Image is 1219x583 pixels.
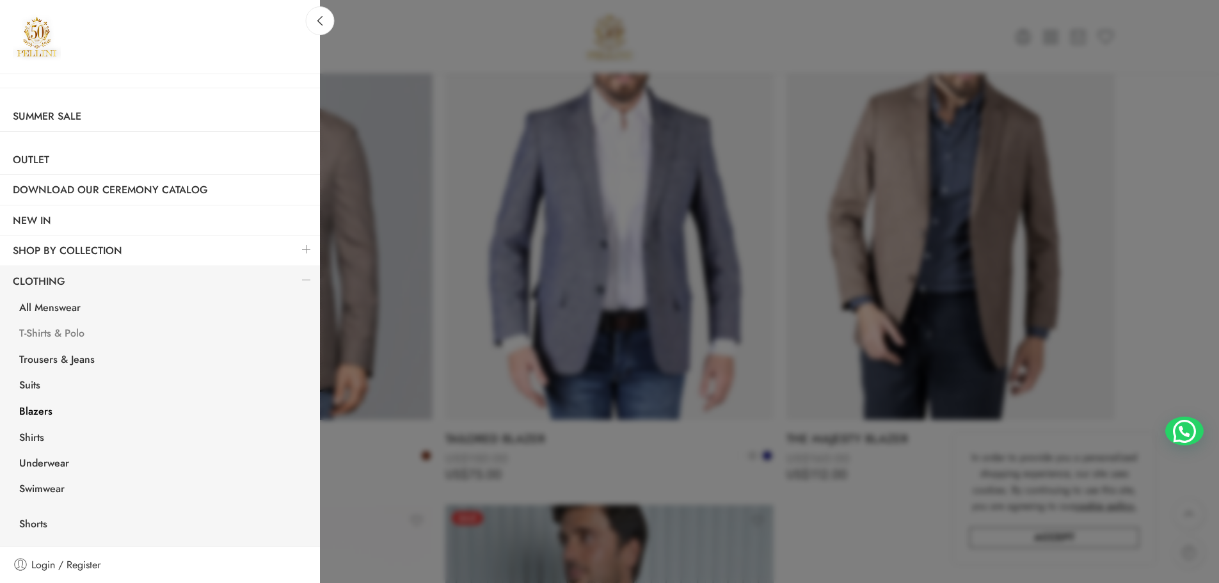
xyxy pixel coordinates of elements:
[13,13,61,61] a: Pellini -
[6,503,320,513] a: <a href="https://pellini-collection.com/men-shop/menswear/short/">Shorts</a>
[6,473,320,483] a: <a href="https://pellini-collection.com/men-shop/menswear/swimwear/"><span>Swimwear</span></a>
[6,400,320,426] a: Blazers
[13,557,307,573] a: Login / Register
[19,481,65,497] span: Swimwear
[6,452,320,478] a: Underwear
[6,374,320,400] a: Suits
[6,348,320,374] a: Trousers & Jeans
[31,557,100,573] span: Login / Register
[13,13,61,61] img: Pellini
[6,513,320,539] a: Shorts
[6,296,320,323] a: All Menswear
[6,322,320,348] a: T-Shirts & Polo
[6,477,320,504] a: Swimwear
[6,426,320,452] a: Shirts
